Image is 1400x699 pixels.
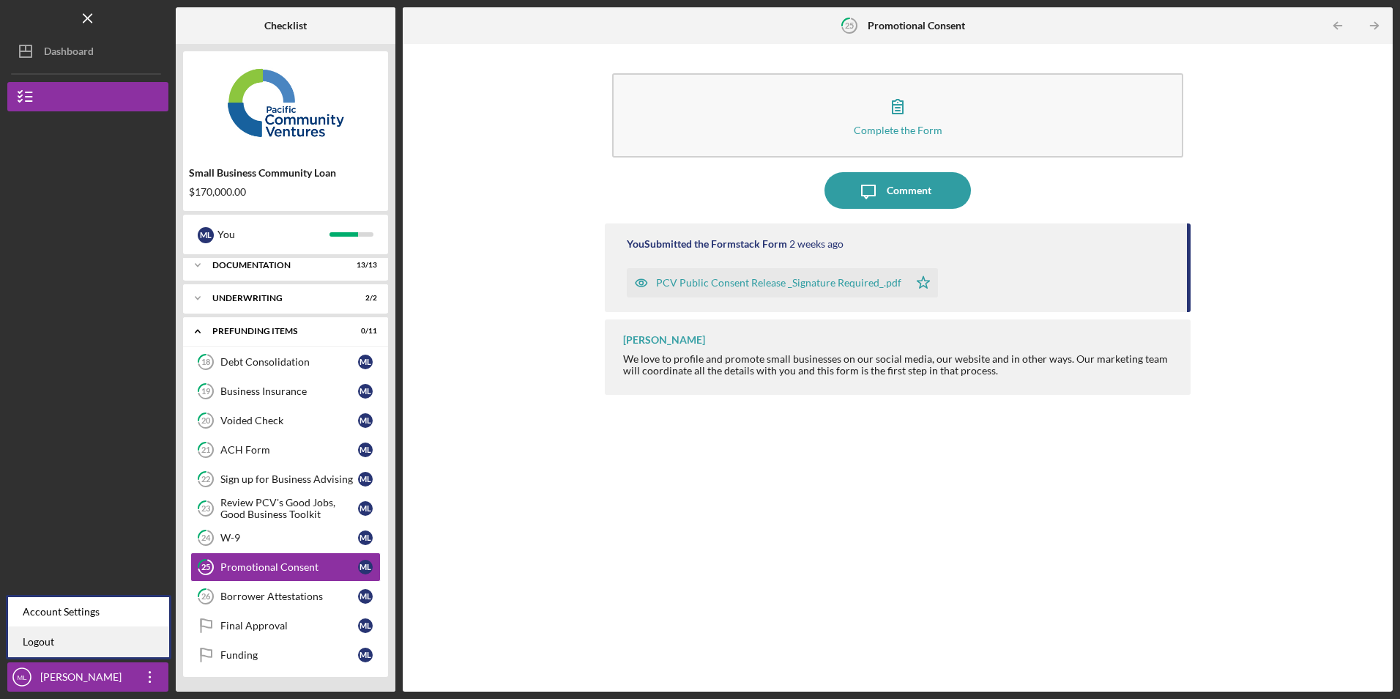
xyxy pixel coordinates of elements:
[217,222,329,247] div: You
[201,592,211,602] tspan: 26
[8,597,169,627] div: Account Settings
[183,59,388,147] img: Product logo
[358,530,373,545] div: M L
[190,465,381,494] a: 22Sign up for Business AdvisingML
[789,238,844,250] time: 2025-09-18 21:20
[212,327,340,336] div: Prefunding Items
[351,261,377,270] div: 13 / 13
[358,472,373,487] div: M L
[201,533,211,543] tspan: 24
[220,473,358,485] div: Sign up for Business Advising
[201,387,211,396] tspan: 19
[627,238,787,250] div: You Submitted the Formstack Form
[201,416,211,426] tspan: 20
[212,294,340,303] div: Underwriting
[190,494,381,523] a: 23Review PCV's Good Jobs, Good Business ToolkitML
[37,662,132,695] div: [PERSON_NAME]
[887,172,931,209] div: Comment
[623,334,705,346] div: [PERSON_NAME]
[189,186,382,198] div: $170,000.00
[220,356,358,368] div: Debt Consolidation
[201,358,210,367] tspan: 18
[201,563,210,572] tspan: 25
[845,21,854,30] tspan: 25
[623,353,1175,377] div: We love to profile and promote small businesses on our social media, our website and in other way...
[358,355,373,369] div: M L
[189,167,382,179] div: Small Business Community Loan
[358,384,373,399] div: M L
[7,662,168,692] button: ML[PERSON_NAME]
[358,443,373,457] div: M L
[190,435,381,465] a: 21ACH FormML
[220,649,358,661] div: Funding
[264,20,307,32] b: Checklist
[220,444,358,456] div: ACH Form
[7,37,168,66] button: Dashboard
[220,497,358,520] div: Review PCV's Good Jobs, Good Business Toolkit
[190,582,381,611] a: 26Borrower AttestationsML
[656,277,901,289] div: PCV Public Consent Release _Signature Required_.pdf
[220,385,358,397] div: Business Insurance
[190,523,381,552] a: 24W-9ML
[212,261,340,270] div: Documentation
[190,552,381,582] a: 25Promotional ConsentML
[351,294,377,303] div: 2 / 2
[220,591,358,602] div: Borrower Attestations
[854,125,942,136] div: Complete the Form
[190,640,381,670] a: FundingML
[17,673,27,681] text: ML
[358,560,373,574] div: M L
[8,627,169,657] a: Logout
[358,501,373,516] div: M L
[190,347,381,377] a: 18Debt ConsolidationML
[190,611,381,640] a: Final ApprovalML
[190,406,381,435] a: 20Voided CheckML
[627,268,938,297] button: PCV Public Consent Release _Signature Required_.pdf
[358,648,373,662] div: M L
[201,504,210,514] tspan: 23
[824,172,971,209] button: Comment
[220,532,358,544] div: W-9
[358,618,373,633] div: M L
[351,327,377,336] div: 0 / 11
[220,415,358,426] div: Voided Check
[190,377,381,406] a: 19Business InsuranceML
[201,445,210,455] tspan: 21
[201,475,210,484] tspan: 22
[220,620,358,632] div: Final Approval
[358,413,373,428] div: M L
[198,227,214,243] div: M L
[220,561,358,573] div: Promotional Consent
[612,73,1183,158] button: Complete the Form
[358,589,373,604] div: M L
[868,20,965,32] b: Promotional Consent
[44,37,94,70] div: Dashboard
